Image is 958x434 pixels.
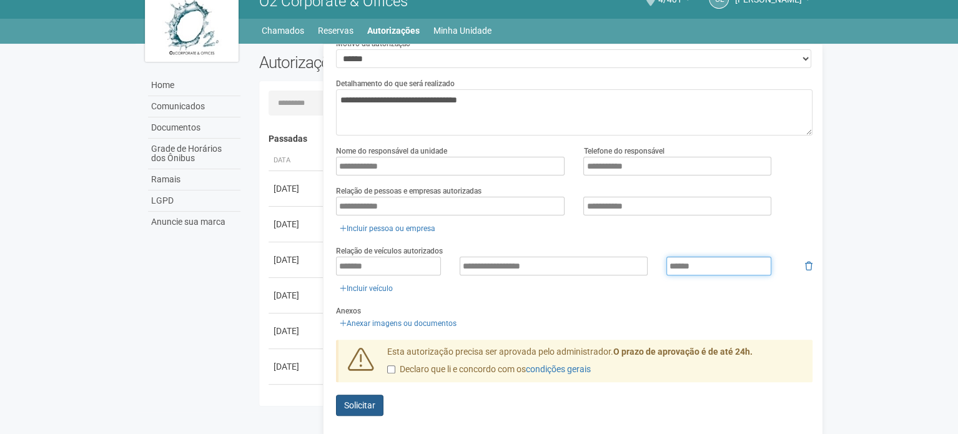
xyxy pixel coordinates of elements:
[336,317,460,330] a: Anexar imagens ou documentos
[336,78,455,89] label: Detalhamento do que será realizado
[336,185,481,197] label: Relação de pessoas e empresas autorizadas
[526,364,591,374] a: condições gerais
[318,22,353,39] a: Reservas
[336,222,439,235] a: Incluir pessoa ou empresa
[433,22,491,39] a: Minha Unidade
[583,145,664,157] label: Telefone do responsável
[274,182,320,195] div: [DATE]
[148,169,240,190] a: Ramais
[336,282,397,295] a: Incluir veículo
[148,139,240,169] a: Grade de Horários dos Ônibus
[387,363,591,376] label: Declaro que li e concordo com os
[262,22,304,39] a: Chamados
[336,395,383,416] button: Solicitar
[148,212,240,232] a: Anuncie sua marca
[336,305,361,317] label: Anexos
[336,145,447,157] label: Nome do responsável da unidade
[269,134,804,144] h4: Passadas
[148,96,240,117] a: Comunicados
[378,346,812,382] div: Esta autorização precisa ser aprovada pelo administrador.
[274,396,320,408] div: [DATE]
[274,289,320,302] div: [DATE]
[269,150,325,171] th: Data
[148,190,240,212] a: LGPD
[274,254,320,266] div: [DATE]
[274,218,320,230] div: [DATE]
[148,75,240,96] a: Home
[344,400,375,410] span: Solicitar
[274,325,320,337] div: [DATE]
[259,53,526,72] h2: Autorizações
[148,117,240,139] a: Documentos
[274,360,320,373] div: [DATE]
[387,365,395,373] input: Declaro que li e concordo com oscondições gerais
[336,245,443,257] label: Relação de veículos autorizados
[613,347,753,357] strong: O prazo de aprovação é de até 24h.
[805,262,812,270] i: Remover
[367,22,420,39] a: Autorizações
